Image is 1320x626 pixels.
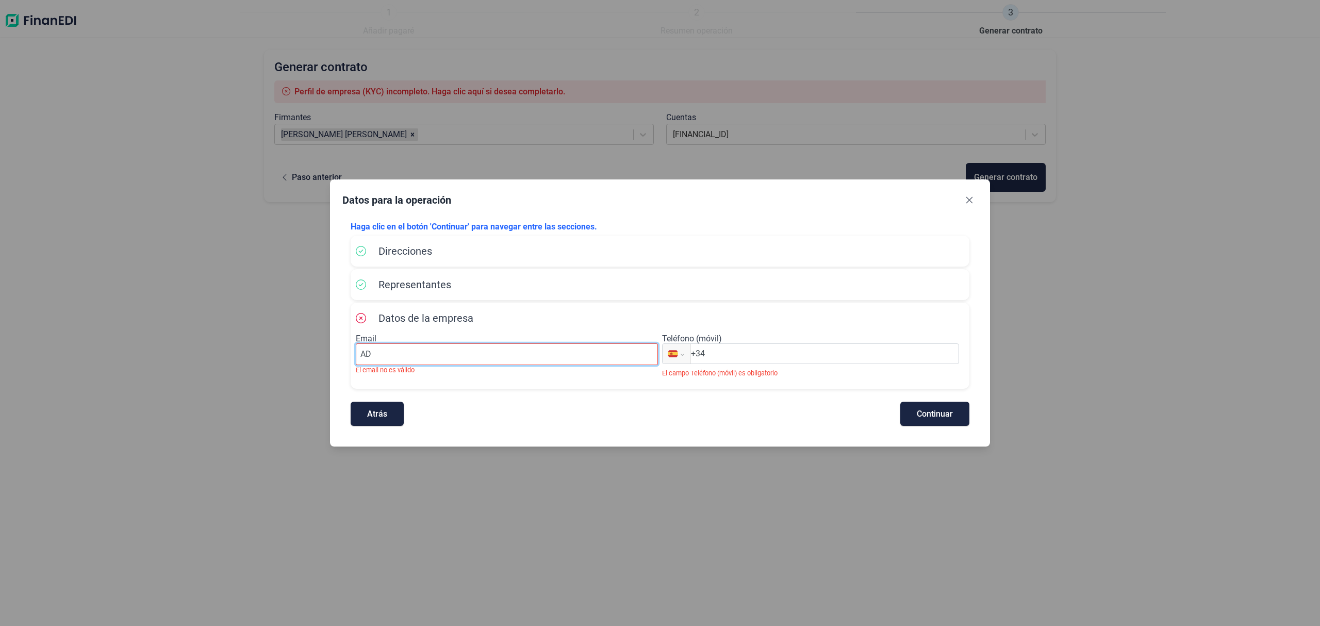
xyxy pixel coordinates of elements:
span: Continuar [917,410,953,418]
span: Atrás [367,410,387,418]
span: Direcciones [378,245,432,257]
small: El email no es válido [356,365,658,375]
button: Atrás [351,402,404,426]
span: Datos de la empresa [378,312,473,324]
small: El campo Teléfono (móvil) es obligatorio [662,368,959,378]
label: Teléfono (móvil) [662,334,722,343]
button: Close [961,192,978,208]
span: Representantes [378,278,451,291]
button: Continuar [900,402,969,426]
div: Datos para la operación [342,193,451,207]
label: Email [356,334,376,343]
p: Haga clic en el botón 'Continuar' para navegar entre las secciones. [351,221,969,233]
